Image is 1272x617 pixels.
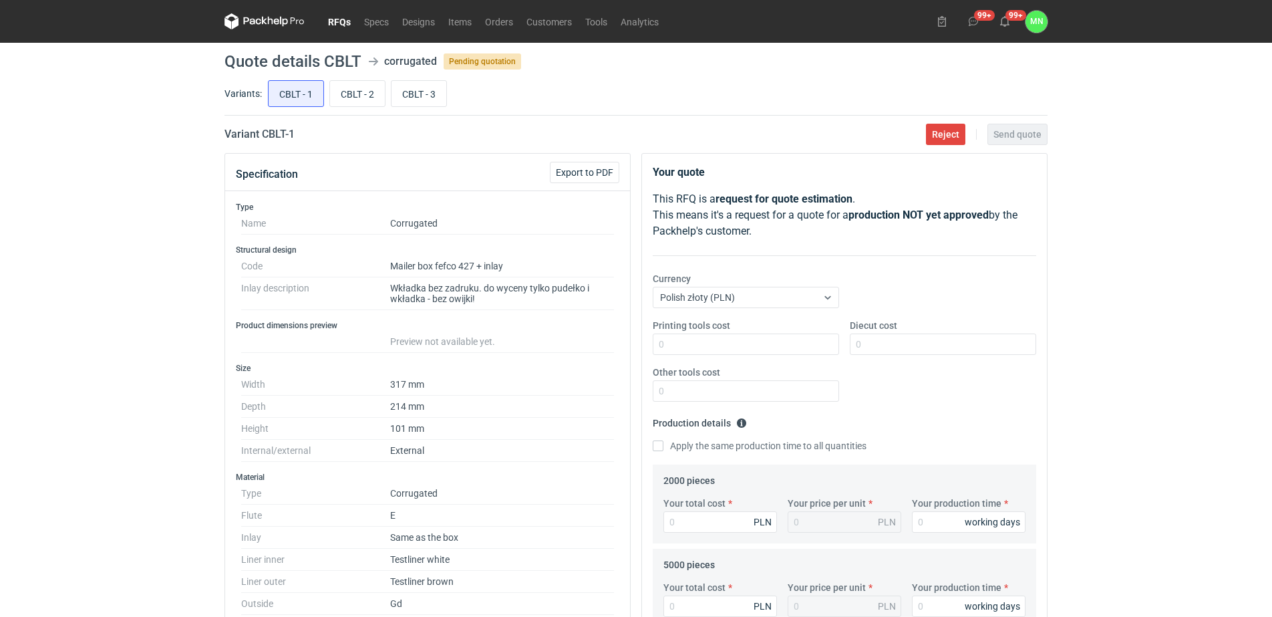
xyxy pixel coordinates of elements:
span: Preview not available yet. [390,336,495,347]
dd: External [390,440,614,462]
legend: 2000 pieces [663,470,715,486]
label: CBLT - 2 [329,80,385,107]
dt: Inlay [241,527,390,549]
label: Diecut cost [850,319,897,332]
dd: Same as the box [390,527,614,549]
div: working days [965,600,1020,613]
dd: 317 mm [390,374,614,396]
a: Customers [520,13,579,29]
label: CBLT - 3 [391,80,447,107]
span: Reject [932,130,959,139]
dd: Wkładka bez zadruku. do wyceny tylko pudełko i wkładka - bez owijki! [390,277,614,310]
label: Your price per unit [788,497,866,510]
a: Analytics [614,13,665,29]
div: working days [965,515,1020,529]
h3: Type [236,202,619,213]
dt: Type [241,483,390,505]
legend: 5000 pieces [663,554,715,570]
dd: Gd [390,593,614,615]
a: Designs [395,13,442,29]
input: 0 [912,596,1025,617]
div: PLN [754,600,772,613]
h1: Quote details CBLT [224,53,361,70]
input: 0 [663,511,777,533]
div: Małgorzata Nowotna [1025,11,1048,33]
button: Specification [236,158,298,191]
strong: production NOT yet approved [848,209,989,221]
dt: Inlay description [241,277,390,310]
strong: Your quote [653,166,705,178]
dd: Corrugated [390,483,614,505]
a: Items [442,13,478,29]
dd: Testliner white [390,549,614,571]
div: corrugated [384,53,437,70]
h3: Product dimensions preview [236,320,619,331]
button: 99+ [963,11,984,32]
dt: Flute [241,505,390,527]
span: Pending quotation [444,53,521,70]
h3: Structural design [236,245,619,255]
dd: Corrugated [390,213,614,235]
div: PLN [878,600,896,613]
label: Your total cost [663,497,726,510]
dd: 214 mm [390,396,614,418]
label: Your production time [912,581,1001,594]
dd: 101 mm [390,418,614,440]
dd: E [390,505,614,527]
input: 0 [653,380,839,402]
label: CBLT - 1 [268,80,324,107]
div: PLN [754,515,772,529]
span: Export to PDF [556,168,613,177]
dt: Liner inner [241,549,390,571]
a: RFQs [321,13,357,29]
span: Send quote [993,130,1042,139]
dd: Testliner brown [390,571,614,593]
dt: Liner outer [241,571,390,593]
label: Apply the same production time to all quantities [653,439,866,453]
dd: Mailer box fefco 427 + inlay [390,255,614,277]
button: Export to PDF [550,162,619,183]
label: Your production time [912,497,1001,510]
dt: Width [241,374,390,396]
button: Send quote [987,124,1048,145]
label: Your price per unit [788,581,866,594]
label: Variants: [224,87,262,100]
button: MN [1025,11,1048,33]
span: Polish złoty (PLN) [660,292,735,303]
label: Your total cost [663,581,726,594]
strong: request for quote estimation [715,193,852,205]
dt: Internal/external [241,440,390,462]
label: Currency [653,272,691,285]
dt: Code [241,255,390,277]
label: Other tools cost [653,366,720,379]
a: Tools [579,13,614,29]
dt: Outside [241,593,390,615]
h3: Size [236,363,619,374]
label: Printing tools cost [653,319,730,332]
input: 0 [850,334,1036,355]
dt: Height [241,418,390,440]
a: Specs [357,13,395,29]
button: Reject [926,124,965,145]
dt: Name [241,213,390,235]
h3: Material [236,472,619,483]
input: 0 [653,334,839,355]
a: Orders [478,13,520,29]
input: 0 [912,511,1025,533]
h2: Variant CBLT - 1 [224,126,295,142]
legend: Production details [653,412,747,428]
div: PLN [878,515,896,529]
p: This RFQ is a . This means it's a request for a quote for a by the Packhelp's customer. [653,191,1036,239]
dt: Depth [241,396,390,418]
input: 0 [663,596,777,617]
button: 99+ [994,11,1015,32]
svg: Packhelp Pro [224,13,305,29]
